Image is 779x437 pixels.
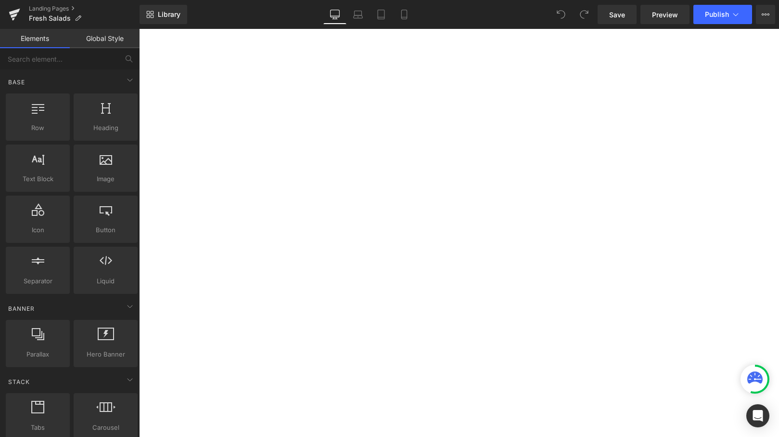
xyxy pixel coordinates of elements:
[9,225,67,235] span: Icon
[70,29,140,48] a: Global Style
[746,404,769,427] div: Open Intercom Messenger
[9,423,67,433] span: Tabs
[370,5,393,24] a: Tablet
[9,276,67,286] span: Separator
[323,5,346,24] a: Desktop
[7,377,31,386] span: Stack
[551,5,571,24] button: Undo
[346,5,370,24] a: Laptop
[29,14,71,22] span: Fresh Salads
[705,11,729,18] span: Publish
[158,10,180,19] span: Library
[393,5,416,24] a: Mobile
[7,78,26,87] span: Base
[7,304,36,313] span: Banner
[77,225,135,235] span: Button
[575,5,594,24] button: Redo
[9,174,67,184] span: Text Block
[9,349,67,359] span: Parallax
[652,10,678,20] span: Preview
[29,5,140,13] a: Landing Pages
[9,123,67,133] span: Row
[77,174,135,184] span: Image
[756,5,775,24] button: More
[77,276,135,286] span: Liquid
[77,349,135,359] span: Hero Banner
[140,5,187,24] a: New Library
[77,423,135,433] span: Carousel
[693,5,752,24] button: Publish
[77,123,135,133] span: Heading
[640,5,690,24] a: Preview
[609,10,625,20] span: Save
